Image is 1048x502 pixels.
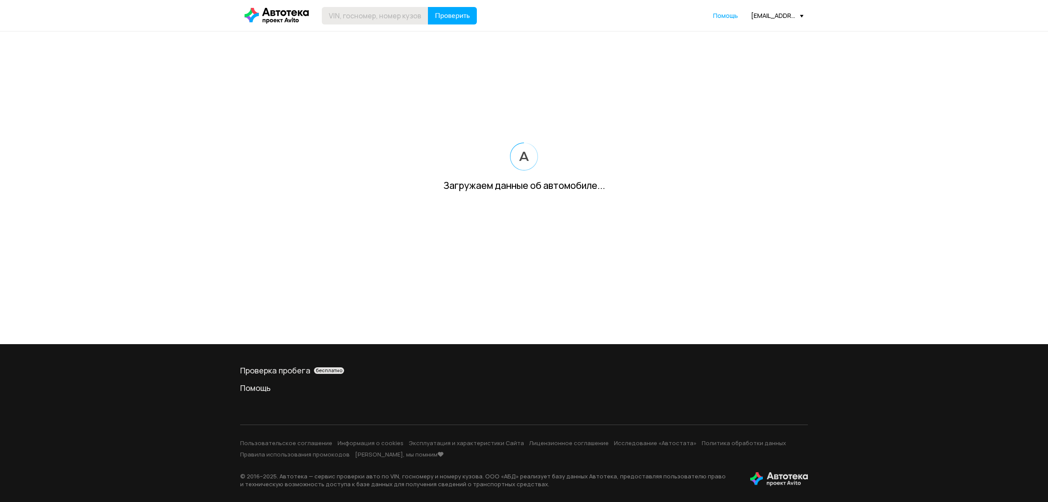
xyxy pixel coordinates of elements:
[240,383,808,393] a: Помощь
[355,450,444,458] a: [PERSON_NAME], мы помним
[713,11,738,20] a: Помощь
[338,439,403,447] a: Информация о cookies
[435,12,470,19] span: Проверить
[240,450,350,458] a: Правила использования промокодов
[322,7,428,24] input: VIN, госномер, номер кузова
[614,439,696,447] a: Исследование «Автостата»
[443,179,605,192] div: Загружаем данные об автомобиле...
[316,367,342,373] span: бесплатно
[409,439,524,447] a: Эксплуатация и характеристики Сайта
[240,365,808,376] a: Проверка пробегабесплатно
[702,439,786,447] a: Политика обработки данных
[750,472,808,486] img: tWS6KzJlK1XUpy65r7uaHVIs4JI6Dha8Nraz9T2hA03BhoCc4MtbvZCxBLwJIh+mQSIAkLBJpqMoKVdP8sONaFJLCz6I0+pu7...
[751,11,803,20] div: [EMAIL_ADDRESS][DOMAIN_NAME]
[428,7,477,24] button: Проверить
[240,439,332,447] a: Пользовательское соглашение
[529,439,609,447] a: Лицензионное соглашение
[240,472,736,488] p: © 2016– 2025 . Автотека — сервис проверки авто по VIN, госномеру и номеру кузова. ООО «АБД» реали...
[240,365,808,376] div: Проверка пробега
